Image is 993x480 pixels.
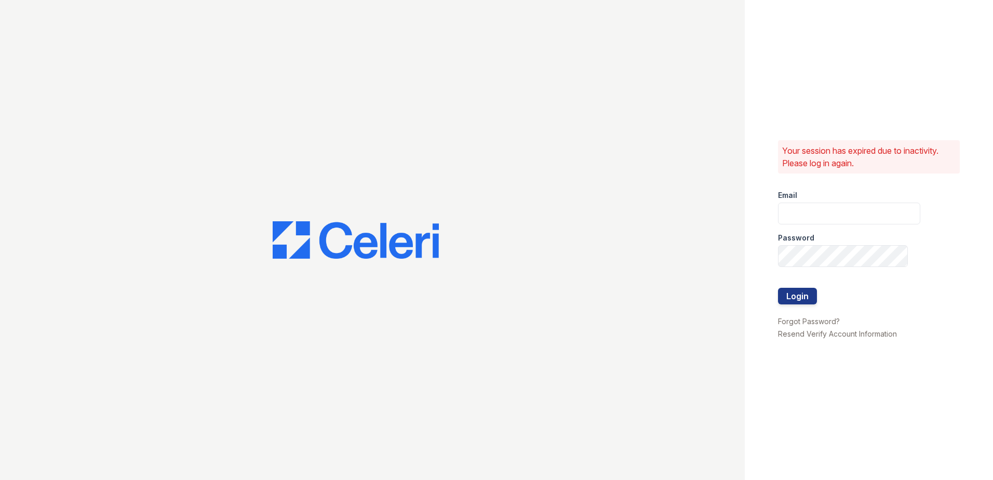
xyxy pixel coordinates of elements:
[778,288,817,304] button: Login
[778,233,814,243] label: Password
[778,317,840,326] a: Forgot Password?
[782,144,956,169] p: Your session has expired due to inactivity. Please log in again.
[778,329,897,338] a: Resend Verify Account Information
[778,190,797,201] label: Email
[273,221,439,259] img: CE_Logo_Blue-a8612792a0a2168367f1c8372b55b34899dd931a85d93a1a3d3e32e68fde9ad4.png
